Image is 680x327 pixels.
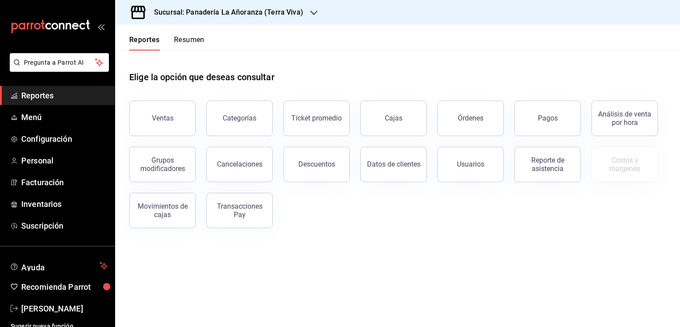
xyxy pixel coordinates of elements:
[129,70,274,84] h1: Elige la opción que deseas consultar
[520,156,575,173] div: Reporte de asistencia
[538,114,558,122] div: Pagos
[21,198,108,210] span: Inventarios
[6,64,109,74] a: Pregunta a Parrot AI
[206,101,273,136] button: Categorías
[291,114,342,122] div: Ticket promedio
[21,90,108,101] span: Reportes
[174,35,205,51] button: Resumen
[212,202,267,219] div: Transacciones Pay
[591,101,658,136] button: Análisis de venta por hora
[385,113,403,124] div: Cajas
[217,160,263,168] div: Cancelaciones
[24,58,95,67] span: Pregunta a Parrot AI
[206,147,273,182] button: Cancelaciones
[97,23,104,30] button: open_drawer_menu
[129,35,205,51] div: navigation tabs
[129,147,196,182] button: Grupos modificadores
[147,7,303,18] h3: Sucursal: Panadería La Añoranza (Terra Viva)
[206,193,273,228] button: Transacciones Pay
[591,147,658,182] button: Contrata inventarios para ver este reporte
[21,303,108,315] span: [PERSON_NAME]
[597,156,652,173] div: Costos y márgenes
[283,101,350,136] button: Ticket promedio
[21,281,108,293] span: Recomienda Parrot
[135,156,190,173] div: Grupos modificadores
[223,114,256,122] div: Categorías
[129,101,196,136] button: Ventas
[21,111,108,123] span: Menú
[298,160,335,168] div: Descuentos
[360,147,427,182] button: Datos de clientes
[152,114,174,122] div: Ventas
[21,176,108,188] span: Facturación
[135,202,190,219] div: Movimientos de cajas
[514,147,581,182] button: Reporte de asistencia
[360,101,427,136] a: Cajas
[129,35,160,51] button: Reportes
[514,101,581,136] button: Pagos
[21,155,108,167] span: Personal
[597,110,652,127] div: Análisis de venta por hora
[437,147,504,182] button: Usuarios
[457,160,484,168] div: Usuarios
[21,133,108,145] span: Configuración
[458,114,483,122] div: Órdenes
[283,147,350,182] button: Descuentos
[437,101,504,136] button: Órdenes
[367,160,421,168] div: Datos de clientes
[21,261,96,271] span: Ayuda
[129,193,196,228] button: Movimientos de cajas
[21,220,108,232] span: Suscripción
[10,53,109,72] button: Pregunta a Parrot AI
